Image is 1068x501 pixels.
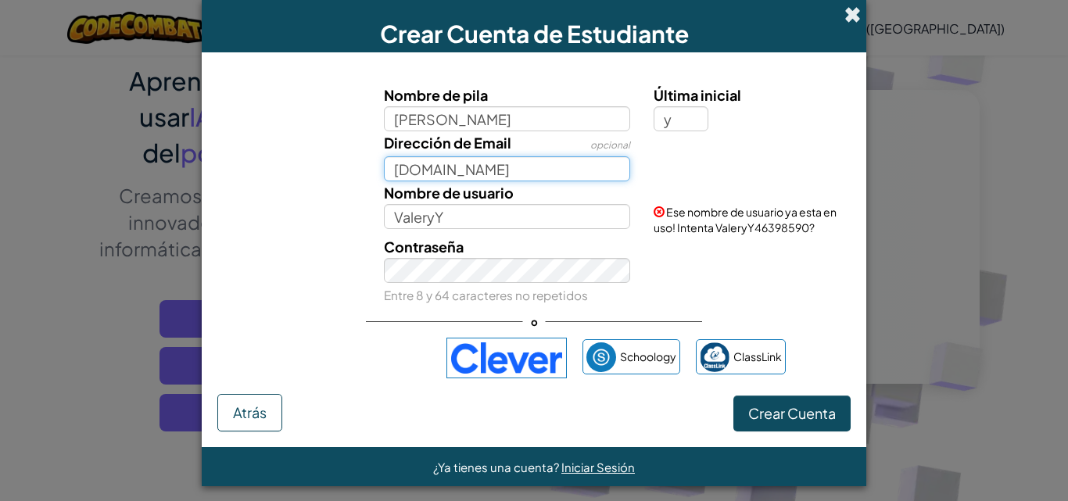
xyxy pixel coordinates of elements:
span: Schoology [620,345,676,368]
img: clever-logo-blue.png [446,338,567,378]
span: Dirección de Email [384,134,511,152]
span: Crear Cuenta de Estudiante [380,19,689,48]
small: Entre 8 y 64 caracteres no repetidos [384,288,588,302]
span: Nombre de usuario [384,184,514,202]
iframe: Botón de Acceder con Google [274,341,439,375]
a: Iniciar Sesión [561,460,635,474]
span: ClassLink [733,345,782,368]
span: opcional [590,139,630,151]
span: Nombre de pila [384,86,488,104]
button: Atrás [217,394,282,431]
span: Ese nombre de usuario ya esta en uso! Intenta ValeryY46398590? [654,205,837,234]
span: Crear Cuenta [748,404,836,422]
span: o [523,310,546,333]
img: schoology.png [586,342,616,372]
span: Contraseña [384,238,464,256]
span: Atrás [233,403,267,421]
span: Última inicial [654,86,741,104]
button: Crear Cuenta [733,395,851,431]
img: classlink-logo-small.png [700,342,729,372]
span: ¿Ya tienes una cuenta? [433,460,561,474]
